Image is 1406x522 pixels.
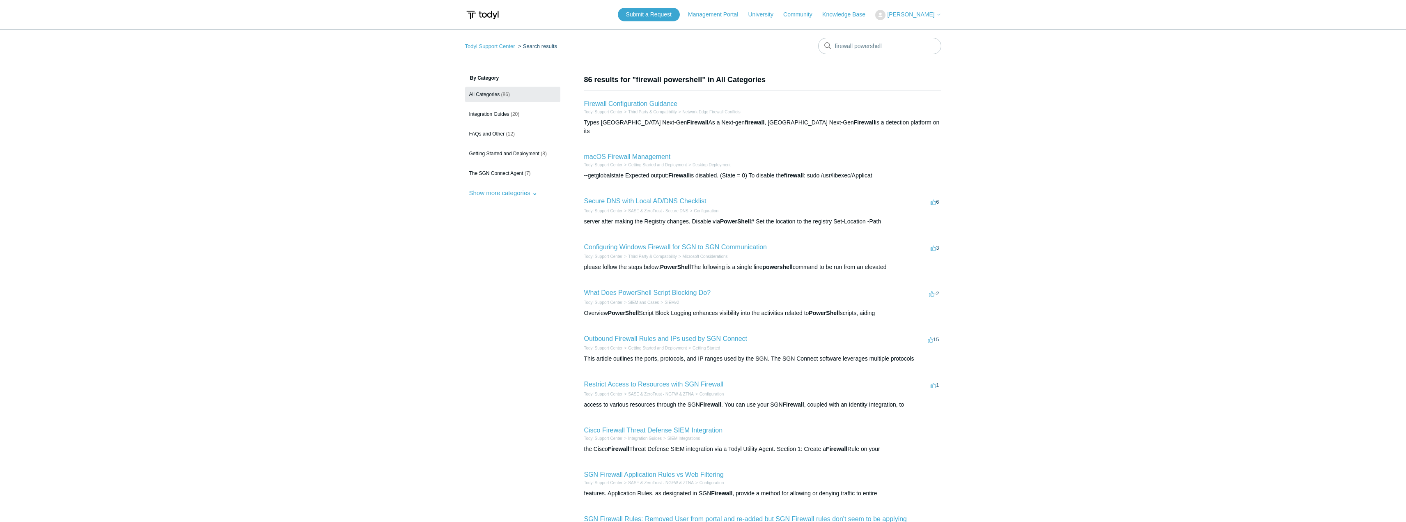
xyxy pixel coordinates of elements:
[465,146,560,161] a: Getting Started and Deployment (8)
[584,346,623,350] a: Todyl Support Center
[622,253,677,260] li: Third Party & Compatibility
[465,43,517,49] li: Todyl Support Center
[584,118,941,136] div: Types [GEOGRAPHIC_DATA] Next-Gen As a Next-gen , [GEOGRAPHIC_DATA] Next-Gen is a detection platfo...
[584,489,941,498] div: features. Application Rules, as designated in SGN , provide a method for allowing or denying traf...
[622,109,677,115] li: Third Party & Compatibility
[720,218,751,225] em: PowerShell
[501,92,510,97] span: (86)
[584,392,623,396] a: Todyl Support Center
[618,8,680,21] a: Submit a Request
[659,299,679,306] li: SIEMv2
[700,401,721,408] em: Firewall
[887,11,934,18] span: [PERSON_NAME]
[584,253,623,260] li: Todyl Support Center
[622,345,687,351] li: Getting Started and Deployment
[628,300,659,305] a: SIEM and Cases
[465,74,560,82] h3: By Category
[465,7,500,23] img: Todyl Support Center Help Center home page
[628,392,694,396] a: SASE & ZeroTrust - NGFW & ZTNA
[929,290,939,297] span: -2
[809,310,839,316] em: PowerShell
[931,245,939,251] span: 3
[822,10,874,19] a: Knowledge Base
[584,198,706,205] a: Secure DNS with Local AD/DNS Checklist
[694,391,724,397] li: Configuration
[683,110,741,114] a: Network Edge Firewall Conflicts
[584,436,623,441] a: Todyl Support Center
[584,263,941,271] div: please follow the steps below. The following is a single line command to be run from an elevated
[584,244,767,251] a: Configuring Windows Firewall for SGN to SGN Communication
[677,109,741,115] li: Network Edge Firewall Conflicts
[584,289,711,296] a: What Does PowerShell Script Blocking Do?
[584,345,623,351] li: Todyl Support Center
[622,208,688,214] li: SASE & ZeroTrust - Secure DNS
[622,162,687,168] li: Getting Started and Deployment
[584,354,941,363] div: This article outlines the ports, protocols, and IP ranges used by the SGN. The SGN Connect softwa...
[694,209,718,213] a: Configuration
[584,110,623,114] a: Todyl Support Center
[584,335,748,342] a: Outbound Firewall Rules and IPs used by SGN Connect
[584,209,623,213] a: Todyl Support Center
[700,481,724,485] a: Configuration
[660,264,691,270] em: PowerShell
[525,170,531,176] span: (7)
[711,490,732,497] em: Firewall
[628,346,687,350] a: Getting Started and Deployment
[584,153,671,160] a: macOS Firewall Management
[541,151,547,156] span: (8)
[667,436,700,441] a: SIEM Integrations
[748,10,781,19] a: University
[628,110,677,114] a: Third Party & Compatibility
[875,10,941,20] button: [PERSON_NAME]
[465,185,541,200] button: Show more categories
[584,435,623,442] li: Todyl Support Center
[622,391,694,397] li: SASE & ZeroTrust - NGFW & ZTNA
[854,119,875,126] em: Firewall
[826,446,847,452] em: Firewall
[662,435,700,442] li: SIEM Integrations
[818,38,941,54] input: Search
[628,436,662,441] a: Integration Guides
[584,217,941,226] div: server after making the Registry changes. Disable via # Set the location to the registry Set-Loca...
[469,170,523,176] span: The SGN Connect Agent
[584,481,623,485] a: Todyl Support Center
[584,163,623,167] a: Todyl Support Center
[687,119,708,126] em: Firewall
[628,481,694,485] a: SASE & ZeroTrust - NGFW & ZTNA
[584,427,723,434] a: Cisco Firewall Threat Defense SIEM Integration
[584,445,941,453] div: the Cisco Threat Defense SIEM integration via a Todyl Utility Agent. Section 1: Create a Rule on ...
[584,309,941,317] div: Overview Script Block Logging enhances visibility into the activities related to scripts, aiding
[506,131,515,137] span: (12)
[465,43,515,49] a: Todyl Support Center
[469,151,539,156] span: Getting Started and Deployment
[693,163,731,167] a: Desktop Deployment
[584,400,941,409] div: access to various resources through the SGN . You can use your SGN , coupled with an Identity Int...
[465,166,560,181] a: The SGN Connect Agent (7)
[668,172,690,179] em: Firewall
[584,74,941,85] h1: 86 results for "firewall powershell" in All Categories
[622,299,659,306] li: SIEM and Cases
[584,208,623,214] li: Todyl Support Center
[584,109,623,115] li: Todyl Support Center
[693,346,720,350] a: Getting Started
[469,111,509,117] span: Integration Guides
[469,92,500,97] span: All Categories
[687,345,720,351] li: Getting Started
[584,299,623,306] li: Todyl Support Center
[465,106,560,122] a: Integration Guides (20)
[584,391,623,397] li: Todyl Support Center
[608,446,629,452] em: Firewall
[584,471,724,478] a: SGN Firewall Application Rules vs Web Filtering
[931,382,939,388] span: 1
[677,253,728,260] li: Microsoft Considerations
[584,100,678,107] a: Firewall Configuration Guidance
[465,87,560,102] a: All Categories (86)
[665,300,679,305] a: SIEMv2
[608,310,639,316] em: PowerShell
[688,10,746,19] a: Management Portal
[784,172,804,179] em: firewall
[584,162,623,168] li: Todyl Support Center
[745,119,764,126] em: firewall
[683,254,728,259] a: Microsoft Considerations
[931,199,939,205] span: 6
